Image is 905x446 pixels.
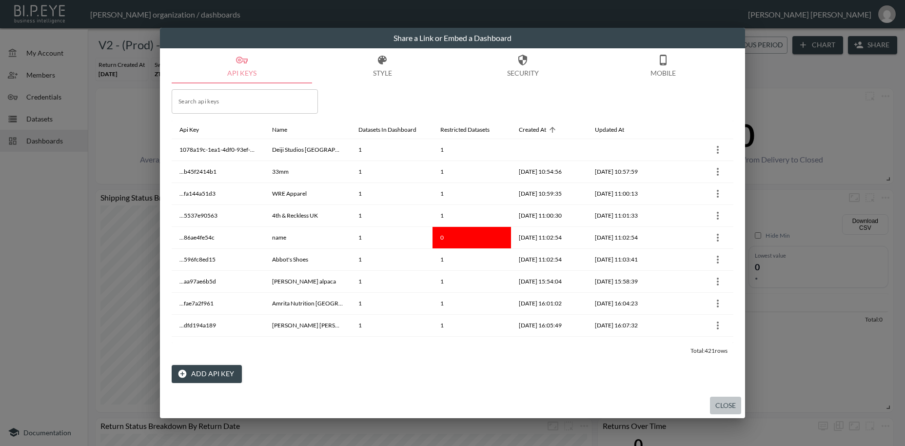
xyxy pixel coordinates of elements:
div: Restricted Datasets [440,124,490,136]
th: 2024-12-18, 11:02:54 [511,249,587,271]
th: 1 [351,293,433,315]
th: 1 [351,227,433,249]
span: Restricted Datasets [440,124,502,136]
th: 2024-12-18, 16:05:49 [511,315,587,337]
th: 1 [433,161,511,183]
th: 2024-12-18, 10:57:59 [587,161,661,183]
div: Datasets In Dashboard [358,124,416,136]
th: 2024-12-18, 16:01:02 [511,293,587,315]
button: more [710,296,726,311]
th: 1 [433,315,511,337]
th: ...dfd194a189 [172,315,264,337]
th: ...fa144a51d3 [172,183,264,205]
button: Security [452,48,593,83]
th: 2024-12-18, 15:58:39 [587,271,661,293]
th: Amrita Nutrition UK [264,293,351,315]
button: Close [710,397,741,415]
h2: Share a Link or Embed a Dashboard [160,28,745,48]
th: Abbot's Shoes [264,249,351,271]
th: {"key":null,"ref":null,"props":{"row":{"id":"80cfb883-a80f-4d0b-a07c-42f5fcc1069d","apiKey":"...5... [661,205,733,227]
th: {"key":null,"ref":null,"props":{"row":{"id":"ed8c63a9-dca9-4129-a725-39bf5e0ece8b","apiKey":"...a... [661,271,733,293]
th: 1 [351,271,433,293]
span: Created At [519,124,559,136]
th: {"key":null,"ref":null,"props":{"row":{"id":"636f4802-3058-4e6d-a702-43f906071f04","apiKey":"...f... [661,293,733,315]
button: more [710,208,726,223]
th: ...5537e90563 [172,205,264,227]
button: more [710,230,726,245]
th: 2024-12-18, 16:12:13 [587,337,661,359]
th: 1 [433,271,511,293]
th: 2024-12-18, 11:03:41 [587,249,661,271]
button: more [710,274,726,289]
th: {"key":null,"ref":null,"props":{"row":{"id":"da181b4d-9169-4cb8-9f07-8e40bc19106e","apiKey":"...d... [661,315,733,337]
th: Bella Freud [264,337,351,359]
th: 2024-12-18, 10:54:56 [511,161,587,183]
th: Anne Louise Boutique [264,315,351,337]
th: 2024-12-18, 11:02:54 [511,227,587,249]
div: Name [272,124,287,136]
th: ...aa97ae6b5d [172,271,264,293]
span: Api Key [179,124,212,136]
th: 1 [433,293,511,315]
th: 2024-12-18, 16:10:47 [511,337,587,359]
button: more [710,164,726,180]
th: ...596fc8ed15 [172,249,264,271]
th: Deiji Studios US [264,139,351,161]
th: name [264,227,351,249]
th: {"key":null,"ref":null,"props":{"row":{"id":"84fa95ba-6b2c-48fe-b377-451ee18875d8","apiKey":"...8... [661,227,733,249]
button: Style [312,48,452,83]
th: 1 [351,205,433,227]
th: 33mm [264,161,351,183]
button: API Keys [172,48,312,83]
th: alicia adams alpaca [264,271,351,293]
th: 1 [433,205,511,227]
th: 1078a19c-1ea1-4df0-93ef-f03bea95475c [172,139,264,161]
th: ...b45f2414b1 [172,161,264,183]
th: {"key":null,"ref":null,"props":{"row":{"id":"dfeb194c-3253-4637-88d0-ae942de8fdac","apiKey":"...5... [661,249,733,271]
span: Name [272,124,300,136]
th: 1 [433,183,511,205]
th: 2024-12-18, 16:04:23 [587,293,661,315]
th: 2024-12-18, 11:01:33 [587,205,661,227]
button: more [710,186,726,202]
div: Api Key [179,124,199,136]
th: 2024-12-18, 11:00:30 [511,205,587,227]
th: 1 [351,183,433,205]
th: {"key":null,"ref":null,"props":{"row":{"id":"ed0f7c49-8097-4832-9b51-1bd3cfe1e543","apiKey":"...f... [661,183,733,205]
th: 1 [351,161,433,183]
th: 2024-12-18, 10:59:35 [511,183,587,205]
th: 2024-12-18, 16:07:32 [587,315,661,337]
th: ...fae7a2f961 [172,293,264,315]
th: {"key":null,"ref":null,"props":{"row":{"id":"3ecacf83-9e4a-4d93-904d-ab8a17c1e03a","apiKey":"...c... [661,337,733,359]
th: 1 [433,139,511,161]
th: {"key":null,"ref":null,"props":{"row":{"id":"7e42cf5d-6234-49da-ad0e-d058e8e2a8e5","apiKey":"1078... [661,139,733,161]
th: 1 [351,249,433,271]
button: Add API Key [172,365,242,383]
th: 2024-12-18, 11:00:13 [587,183,661,205]
th: 4th & Reckless UK [264,205,351,227]
button: more [710,142,726,158]
th: 0 [433,227,511,249]
span: Total: 421 rows [690,347,728,354]
th: 1 [351,337,433,359]
th: 1 [351,315,433,337]
span: Updated At [595,124,637,136]
th: 1 [433,249,511,271]
button: Mobile [593,48,733,83]
button: more [710,318,726,333]
th: 1 [433,337,511,359]
th: {"key":null,"ref":null,"props":{"row":{"id":"143354fe-362f-45dd-8886-3171bbcd95b5","apiKey":"...b... [661,161,733,183]
th: ...c900a5785b [172,337,264,359]
th: 2024-12-18, 11:02:54 [587,227,661,249]
button: more [710,340,726,355]
th: 2024-12-18, 15:54:04 [511,271,587,293]
th: 1 [351,139,433,161]
span: Datasets In Dashboard [358,124,429,136]
th: WRE Apparel [264,183,351,205]
th: ...86ae4fe54c [172,227,264,249]
div: Created At [519,124,546,136]
div: Updated At [595,124,624,136]
button: more [710,252,726,267]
